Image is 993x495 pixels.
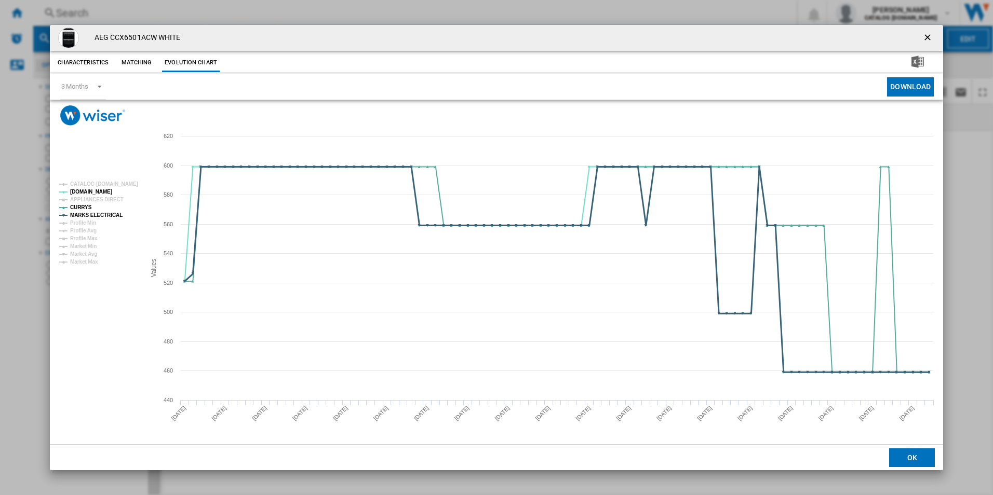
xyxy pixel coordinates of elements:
tspan: 500 [164,309,173,315]
tspan: [DATE] [412,405,430,422]
button: Download in Excel [895,53,941,72]
button: Download [887,77,934,97]
tspan: [DATE] [696,405,713,422]
tspan: Values [150,259,157,277]
tspan: [DATE] [251,405,268,422]
tspan: [DATE] [331,405,348,422]
tspan: [DATE] [898,405,915,422]
img: a4c96cb0b043db0bf5d2099b6463afd6406b2d9e_1.jpg [58,27,79,48]
tspan: [DATE] [372,405,389,422]
tspan: 460 [164,367,173,374]
tspan: [DATE] [453,405,470,422]
tspan: [DATE] [210,405,227,422]
ng-md-icon: getI18NText('BUTTONS.CLOSE_DIALOG') [922,32,935,45]
tspan: [DATE] [776,405,794,422]
tspan: MARKS ELECTRICAL [70,212,123,218]
tspan: [DATE] [493,405,511,422]
tspan: CATALOG [DOMAIN_NAME] [70,181,138,187]
tspan: [DATE] [655,405,673,422]
h4: AEG CCX6501ACW WHITE [89,33,181,43]
tspan: [DOMAIN_NAME] [70,189,112,195]
img: logo_wiser_300x94.png [60,105,125,126]
tspan: [DATE] [817,405,834,422]
tspan: 580 [164,191,173,198]
tspan: 540 [164,250,173,256]
button: getI18NText('BUTTONS.CLOSE_DIALOG') [918,27,939,48]
tspan: CURRYS [70,204,92,210]
tspan: Profile Min [70,220,96,226]
tspan: 480 [164,338,173,345]
button: OK [889,448,935,467]
img: excel-24x24.png [911,56,924,68]
tspan: [DATE] [534,405,551,422]
tspan: 600 [164,162,173,169]
tspan: Market Min [70,243,97,249]
tspan: Market Max [70,259,98,265]
tspan: [DATE] [574,405,592,422]
button: Evolution chart [162,53,220,72]
tspan: Market Avg [70,251,97,257]
tspan: 440 [164,397,173,403]
button: Characteristics [55,53,112,72]
tspan: Profile Avg [70,228,97,233]
tspan: [DATE] [857,405,875,422]
tspan: 520 [164,280,173,286]
tspan: [DATE] [736,405,753,422]
div: 3 Months [61,82,88,90]
button: Matching [114,53,159,72]
tspan: [DATE] [170,405,187,422]
tspan: [DATE] [615,405,632,422]
md-dialog: Product popup [50,25,944,471]
tspan: APPLIANCES DIRECT [70,197,124,202]
tspan: 560 [164,221,173,227]
tspan: 620 [164,133,173,139]
tspan: Profile Max [70,236,98,241]
tspan: [DATE] [291,405,308,422]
